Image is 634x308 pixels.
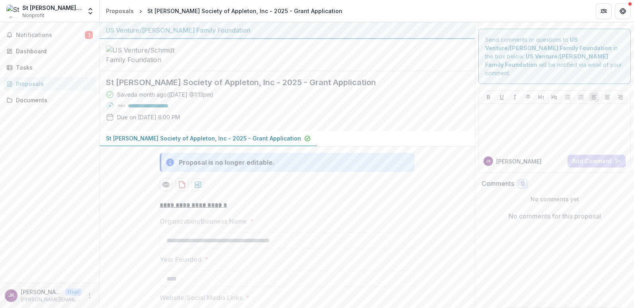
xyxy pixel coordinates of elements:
[16,80,90,88] div: Proposals
[589,92,599,102] button: Align Left
[596,3,612,19] button: Partners
[85,3,96,19] button: Open entity switcher
[550,92,559,102] button: Heading 2
[536,92,546,102] button: Heading 1
[22,4,82,12] div: St [PERSON_NAME] Society of Appleton, Inc
[567,155,626,168] button: Add Comment
[160,255,202,264] p: Year Founded
[484,92,493,102] button: Bold
[192,178,204,191] button: download-proposal
[179,158,274,167] div: Proposal is no longer editable.
[106,7,134,15] div: Proposals
[106,45,186,64] img: US Venture/Schmidt Family Foundation
[147,7,342,15] div: St [PERSON_NAME] Society of Appleton, Inc - 2025 - Grant Application
[21,288,62,296] p: [PERSON_NAME]
[117,113,180,121] p: Due on [DATE] 6:00 PM
[3,77,96,90] a: Proposals
[481,180,514,187] h2: Comments
[478,29,631,84] div: Send comments or questions to in the box below. will be notified via email of your comment.
[615,3,631,19] button: Get Help
[3,29,96,41] button: Notifications1
[103,5,346,17] nav: breadcrumb
[176,178,188,191] button: download-proposal
[22,12,45,19] span: Nonprofit
[160,293,243,302] p: Website/Social Media Links
[616,92,625,102] button: Align Right
[103,5,137,17] a: Proposals
[496,157,542,166] p: [PERSON_NAME]
[117,90,213,99] div: Saved a month ago ( [DATE] @ 1:13pm )
[6,5,19,18] img: St Vincent de Paul Society of Appleton, Inc
[106,134,301,142] p: St [PERSON_NAME] Society of Appleton, Inc - 2025 - Grant Application
[563,92,573,102] button: Bullet List
[523,92,533,102] button: Strike
[510,92,520,102] button: Italicize
[509,211,601,221] p: No comments for this proposal
[16,47,90,55] div: Dashboard
[497,92,507,102] button: Underline
[16,63,90,72] div: Tasks
[3,61,96,74] a: Tasks
[16,32,85,39] span: Notifications
[160,178,172,191] button: Preview b60908ce-d86b-459d-9107-3e4dfb61f2d5-0.pdf
[485,53,608,68] strong: US Venture/[PERSON_NAME] Family Foundation
[85,291,94,300] button: More
[16,96,90,104] div: Documents
[3,94,96,107] a: Documents
[3,45,96,58] a: Dashboard
[85,31,93,39] span: 1
[481,195,628,203] p: No comments yet
[65,289,82,296] p: User
[576,92,586,102] button: Ordered List
[21,296,82,303] p: [PERSON_NAME][EMAIL_ADDRESS][DOMAIN_NAME]
[603,92,612,102] button: Align Center
[486,159,491,163] div: Jody Kasten
[8,293,14,298] div: Jody Kasten
[106,78,456,87] h2: St [PERSON_NAME] Society of Appleton, Inc - 2025 - Grant Application
[160,216,247,226] p: Organization/Business Name
[521,181,524,187] span: 0
[106,25,468,35] div: US Venture/[PERSON_NAME] Family Foundation
[117,103,125,109] p: 100 %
